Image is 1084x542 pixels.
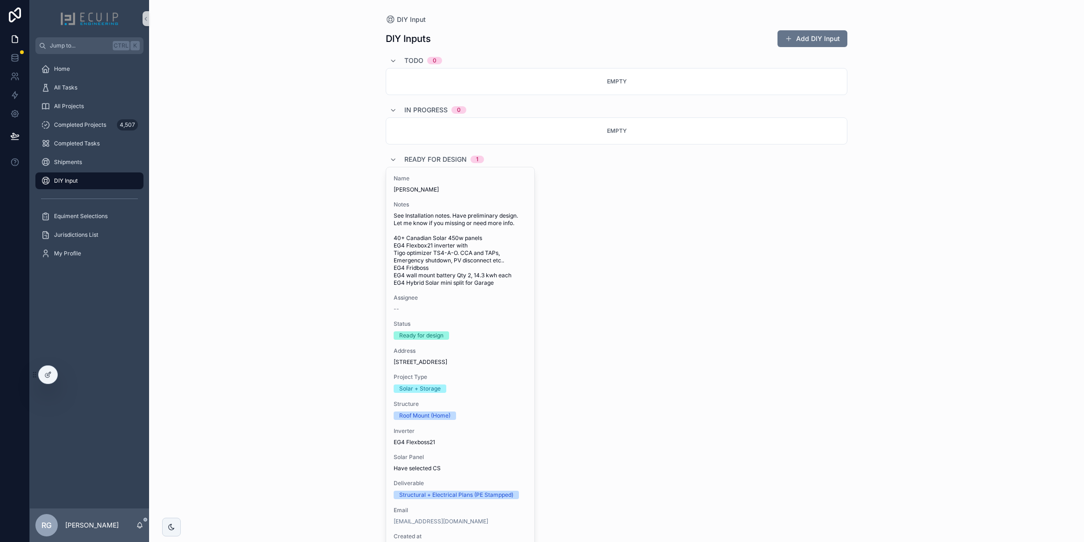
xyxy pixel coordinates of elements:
[54,65,70,73] span: Home
[54,213,108,220] span: Equiment Selections
[394,427,527,435] span: Inverter
[433,57,436,64] div: 0
[399,331,443,340] div: Ready for design
[404,105,448,115] span: In progress
[35,154,143,171] a: Shipments
[476,156,478,163] div: 1
[60,11,119,26] img: App logo
[394,518,488,525] a: [EMAIL_ADDRESS][DOMAIN_NAME]
[394,347,527,355] span: Address
[394,453,527,461] span: Solar Panel
[607,78,627,85] span: Empty
[397,15,426,24] span: DIY Input
[41,520,52,531] span: RG
[35,226,143,243] a: Jurisdictions List
[35,245,143,262] a: My Profile
[54,158,82,166] span: Shipments
[394,480,527,487] span: Deliverable
[394,186,527,193] span: [PERSON_NAME]
[394,439,527,446] span: EG4 Flexboss21
[35,117,143,133] a: Completed Projects4,507
[131,42,139,49] span: K
[394,294,527,302] span: Assignee
[30,54,149,274] div: scrollable content
[54,250,81,257] span: My Profile
[54,177,78,185] span: DIY Input
[394,320,527,328] span: Status
[35,98,143,115] a: All Projects
[394,175,527,182] span: Name
[399,412,450,420] div: Roof Mount (Home)
[386,15,426,24] a: DIY Input
[607,127,627,134] span: Empty
[35,79,143,96] a: All Tasks
[394,305,399,313] span: --
[394,400,527,408] span: Structure
[394,507,527,514] span: Email
[399,491,513,499] div: Structural + Electrical Plans (PE Stampped)
[394,465,527,472] span: Have selected CS
[394,201,527,208] span: Notes
[777,30,847,47] button: Add DIY Input
[117,119,138,130] div: 4,507
[394,358,527,366] span: [STREET_ADDRESS]
[404,155,467,164] span: Ready for design
[35,37,143,54] button: Jump to...CtrlK
[35,135,143,152] a: Completed Tasks
[35,61,143,77] a: Home
[54,84,77,91] span: All Tasks
[54,140,100,147] span: Completed Tasks
[399,384,441,393] div: Solar + Storage
[35,208,143,225] a: Equiment Selections
[113,41,130,50] span: Ctrl
[386,32,431,45] h1: DIY Inputs
[54,231,98,239] span: Jurisdictions List
[54,103,84,110] span: All Projects
[394,533,527,540] span: Created at
[35,172,143,189] a: DIY Input
[457,106,461,114] div: 0
[54,121,106,129] span: Completed Projects
[394,212,527,287] span: See Installation notes. Have preliminary design. Let me know if you missing or need more info. 40...
[50,42,109,49] span: Jump to...
[404,56,423,65] span: Todo
[65,521,119,530] p: [PERSON_NAME]
[394,373,527,381] span: Project Type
